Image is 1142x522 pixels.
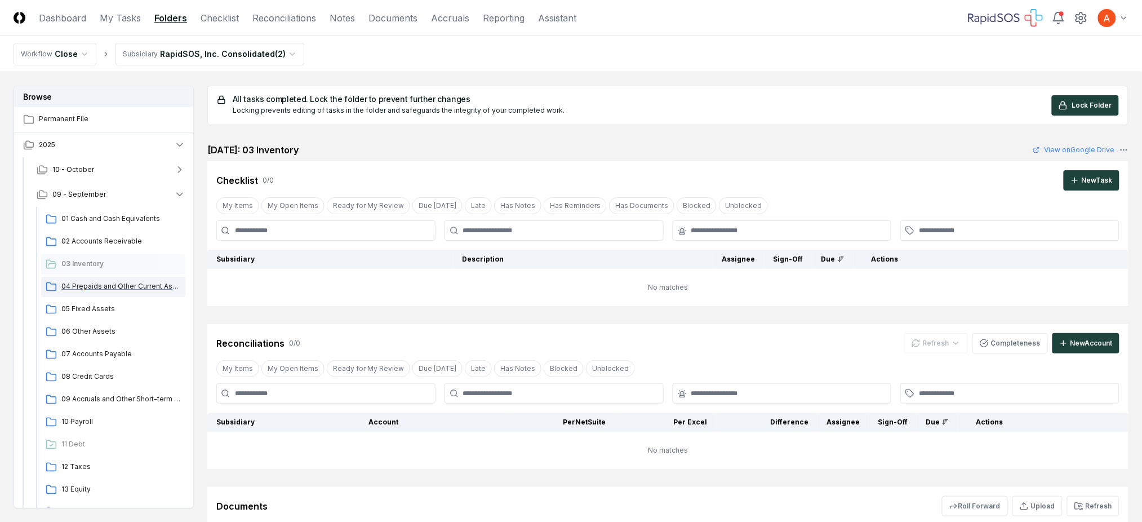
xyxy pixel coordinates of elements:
[28,157,194,182] button: 10 - October
[817,413,869,432] th: Assignee
[465,360,492,377] button: Late
[869,413,917,432] th: Sign-Off
[453,250,713,269] th: Description
[61,371,181,382] span: 08 Credit Cards
[207,143,299,157] h2: [DATE]: 03 Inventory
[494,360,541,377] button: Has Notes
[61,259,181,269] span: 03 Inventory
[1064,170,1119,191] button: NewTask
[61,484,181,494] span: 13 Equity
[330,11,355,25] a: Notes
[41,277,185,297] a: 04 Prepaids and Other Current Assets
[41,412,185,432] a: 10 Payroll
[61,439,181,449] span: 11 Debt
[207,269,1128,306] td: No matches
[233,105,565,116] div: Locking prevents editing of tasks in the folder and safeguards the integrity of your completed work.
[261,197,325,214] button: My Open Items
[1052,95,1119,116] button: Lock Folder
[61,214,181,224] span: 01 Cash and Cash Equivalents
[972,333,1048,353] button: Completeness
[719,197,768,214] button: Unblocked
[39,114,185,124] span: Permanent File
[61,394,181,404] span: 09 Accruals and Other Short-term Liabilities
[39,140,55,150] span: 2025
[201,11,239,25] a: Checklist
[942,496,1008,516] button: Roll Forward
[252,11,316,25] a: Reconciliations
[216,197,259,214] button: My Items
[615,413,716,432] th: Per Excel
[100,11,141,25] a: My Tasks
[713,250,765,269] th: Assignee
[216,174,258,187] div: Checklist
[41,390,185,410] a: 09 Accruals and Other Short-term Liabilities
[61,462,181,472] span: 12 Taxes
[41,457,185,477] a: 12 Taxes
[233,95,565,103] h5: All tasks completed. Lock the folder to prevent further changes
[41,344,185,365] a: 07 Accounts Payable
[52,165,94,175] span: 10 - October
[677,197,717,214] button: Blocked
[1098,9,1116,27] img: ACg8ocK3mdmu6YYpaRl40uhUUGu9oxSxFSb1vbjsnEih2JuwAH1PGA=s96-c
[207,432,1128,469] td: No matches
[1082,175,1113,185] div: New Task
[41,299,185,320] a: 05 Fixed Assets
[207,250,453,269] th: Subsidiary
[1012,496,1063,516] button: Upload
[41,209,185,229] a: 01 Cash and Cash Equivalents
[821,254,845,264] div: Due
[41,254,185,275] a: 03 Inventory
[41,435,185,455] a: 11 Debt
[21,49,52,59] div: Workflow
[412,197,463,214] button: Due Today
[1070,338,1113,348] div: New Account
[28,182,194,207] button: 09 - September
[494,197,541,214] button: Has Notes
[61,417,181,427] span: 10 Payroll
[716,413,817,432] th: Difference
[52,189,106,200] span: 09 - September
[14,107,194,132] a: Permanent File
[1052,333,1119,353] button: NewAccount
[513,413,615,432] th: Per NetSuite
[41,367,185,387] a: 08 Credit Cards
[61,304,181,314] span: 05 Fixed Assets
[586,360,635,377] button: Unblocked
[1067,496,1119,516] button: Refresh
[41,232,185,252] a: 02 Accounts Receivable
[216,337,285,350] div: Reconciliations
[327,197,410,214] button: Ready for My Review
[154,11,187,25] a: Folders
[412,360,463,377] button: Due Today
[41,322,185,342] a: 06 Other Assets
[465,197,492,214] button: Late
[431,11,469,25] a: Accruals
[216,360,259,377] button: My Items
[61,236,181,246] span: 02 Accounts Receivable
[123,49,158,59] div: Subsidiary
[216,499,268,513] div: Documents
[14,12,25,24] img: Logo
[765,250,812,269] th: Sign-Off
[14,86,193,107] h3: Browse
[538,11,576,25] a: Assistant
[1033,145,1115,155] a: View onGoogle Drive
[14,43,304,65] nav: breadcrumb
[289,338,300,348] div: 0 / 0
[368,11,417,25] a: Documents
[926,417,949,427] div: Due
[61,507,181,517] span: 14 Revenue
[61,349,181,359] span: 07 Accounts Payable
[61,281,181,291] span: 04 Prepaids and Other Current Assets
[61,326,181,337] span: 06 Other Assets
[39,11,86,25] a: Dashboard
[327,360,410,377] button: Ready for My Review
[609,197,674,214] button: Has Documents
[1072,100,1112,110] span: Lock Folder
[368,417,504,427] div: Account
[14,132,194,157] button: 2025
[41,480,185,500] a: 13 Equity
[967,417,1119,427] div: Actions
[207,413,359,432] th: Subsidiary
[968,9,1043,27] img: RapidSOS logo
